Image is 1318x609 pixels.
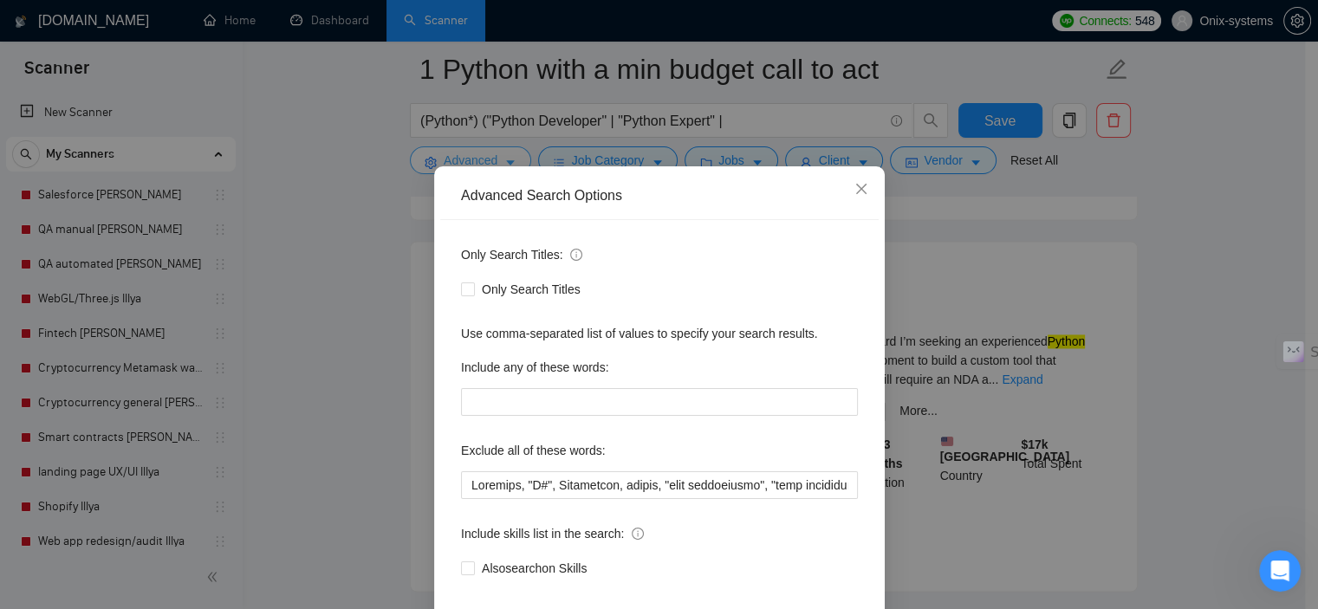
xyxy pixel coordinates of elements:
div: Use comma-separated list of values to specify your search results. [461,324,858,343]
label: Exclude all of these words: [461,437,606,464]
span: info-circle [570,249,582,261]
iframe: Intercom live chat [1259,550,1301,592]
button: Close [838,166,885,213]
span: info-circle [632,528,644,540]
div: Advanced Search Options [461,186,858,205]
label: Include any of these words: [461,353,608,381]
span: Only Search Titles: [461,245,582,264]
span: close [854,182,868,196]
span: Also search on Skills [475,559,594,578]
span: Include skills list in the search: [461,524,644,543]
span: Only Search Titles [475,280,588,299]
